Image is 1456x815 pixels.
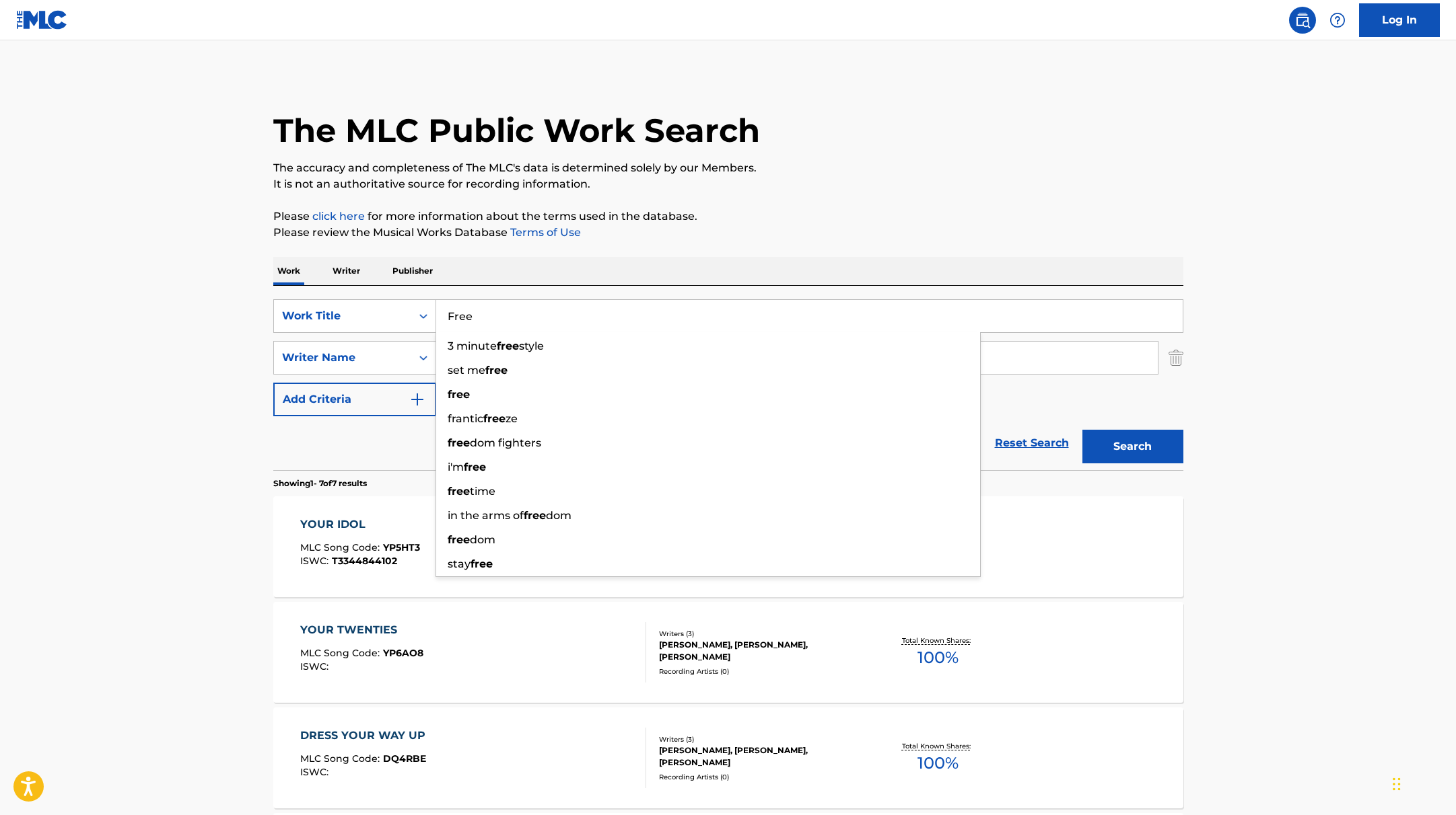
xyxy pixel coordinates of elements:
p: Please for more information about the terms used in the database. [273,208,1183,225]
a: YOUR IDOLMLC Song Code:YP5HT3ISWC:T3344844102Writers (9)[PERSON_NAME], [PERSON_NAME], [PERSON_NAM... [273,496,1183,597]
p: Showing 1 - 7 of 7 results [273,477,367,490]
p: Total Known Shares: [902,741,974,751]
strong: free [448,485,470,498]
button: Add Criteria [273,383,436,416]
strong: free [497,340,519,352]
p: Writer [328,257,364,285]
span: MLC Song Code : [300,752,383,765]
span: 100 % [917,751,959,775]
a: YOUR TWENTIESMLC Song Code:YP6AO8ISWC:Writers (3)[PERSON_NAME], [PERSON_NAME], [PERSON_NAME]Recor... [273,602,1183,703]
span: stay [448,557,471,570]
div: Drag [1393,764,1401,804]
strong: free [524,509,546,522]
div: YOUR IDOL [300,516,420,533]
strong: free [464,461,486,473]
strong: free [483,412,506,425]
span: DQ4RBE [383,752,426,765]
span: frantic [448,412,483,425]
span: style [519,340,544,352]
span: YP5HT3 [383,541,420,553]
h1: The MLC Public Work Search [273,110,760,151]
p: Total Known Shares: [902,635,974,646]
span: ISWC : [300,660,332,672]
a: click here [312,210,365,223]
span: T3344844102 [332,555,397,567]
span: 100 % [917,646,959,670]
div: [PERSON_NAME], [PERSON_NAME], [PERSON_NAME] [659,639,862,663]
span: 3 minute [448,340,497,352]
div: Recording Artists ( 0 ) [659,772,862,782]
div: [PERSON_NAME], [PERSON_NAME], [PERSON_NAME] [659,744,862,769]
span: dom [546,509,571,522]
p: Work [273,257,304,285]
div: Writers ( 3 ) [659,734,862,744]
div: DRESS YOUR WAY UP [300,728,432,744]
div: Recording Artists ( 0 ) [659,666,862,676]
p: Please review the Musical Works Database [273,225,1183,241]
div: YOUR TWENTIES [300,622,423,638]
p: The accuracy and completeness of The MLC's data is determined solely by our Members. [273,160,1183,176]
strong: free [471,557,493,570]
span: MLC Song Code : [300,541,383,553]
div: Work Title [282,308,403,324]
strong: free [448,436,470,449]
img: help [1329,12,1346,28]
span: ISWC : [300,555,332,567]
a: Log In [1359,3,1440,37]
div: Help [1324,7,1351,34]
a: Public Search [1289,7,1316,34]
span: i'm [448,461,464,473]
span: ISWC : [300,766,332,778]
span: dom [470,533,495,546]
a: Terms of Use [508,226,581,239]
span: in the arms of [448,509,524,522]
strong: free [485,364,508,377]
span: MLC Song Code : [300,647,383,659]
p: Publisher [388,257,437,285]
div: Writer Name [282,350,403,366]
span: set me [448,364,485,377]
a: DRESS YOUR WAY UPMLC Song Code:DQ4RBEISWC:Writers (3)[PERSON_NAME], [PERSON_NAME], [PERSON_NAME]R... [273,707,1183,808]
img: search [1294,12,1311,28]
strong: free [448,388,470,401]
span: ze [506,412,518,425]
img: MLC Logo [16,10,68,30]
button: Search [1082,430,1183,463]
p: It is not an authoritative source for recording information. [273,176,1183,192]
form: Search Form [273,299,1183,470]
span: dom fighters [470,436,541,449]
img: Delete Criterion [1169,341,1183,375]
span: YP6AO8 [383,647,423,659]
strong: free [448,533,470,546]
div: Writers ( 3 ) [659,629,862,639]
span: time [470,485,495,498]
a: Reset Search [988,428,1076,458]
img: 9d2ae6d4665cec9f34b9.svg [409,391,425,407]
iframe: Chat Widget [1389,750,1456,815]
